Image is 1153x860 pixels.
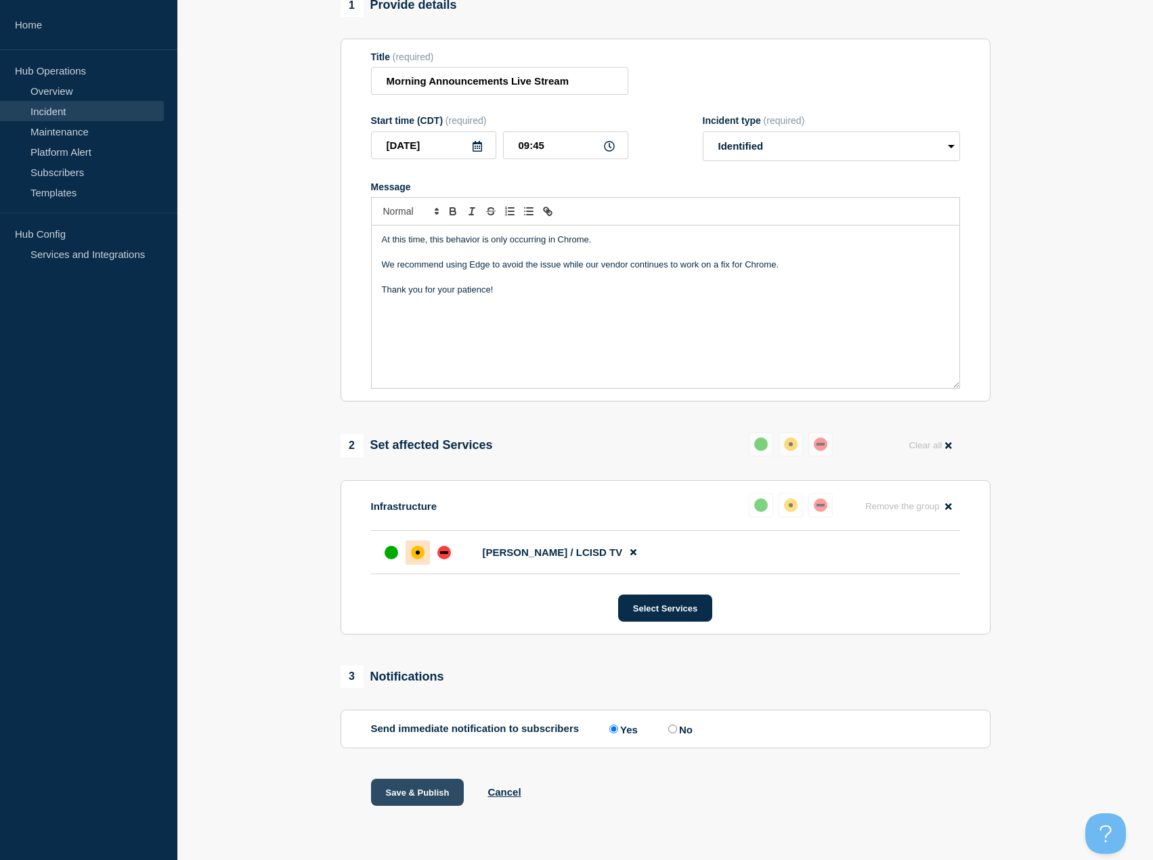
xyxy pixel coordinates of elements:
span: 2 [341,434,364,457]
div: affected [411,546,425,559]
p: We recommend using Edge to avoid the issue while our vendor continues to work on a fix for Chrome. [382,259,949,271]
div: down [437,546,451,559]
input: Yes [609,725,618,733]
span: (required) [445,115,487,126]
button: Toggle link [538,203,557,219]
button: Select Services [618,595,712,622]
button: down [808,493,833,517]
button: down [808,432,833,456]
span: [PERSON_NAME] / LCISD TV [483,546,623,558]
button: Remove the group [857,493,960,519]
button: Toggle strikethrough text [481,203,500,219]
button: Cancel [487,786,521,798]
div: Message [372,225,959,388]
p: Send immediate notification to subscribers [371,723,580,735]
div: Set affected Services [341,434,493,457]
div: Incident type [703,115,960,126]
input: No [668,725,677,733]
div: Message [371,181,960,192]
span: (required) [393,51,434,62]
button: affected [779,432,803,456]
p: Infrastructure [371,500,437,512]
button: Toggle bold text [443,203,462,219]
button: Clear all [900,432,959,458]
select: Incident type [703,131,960,161]
p: At this time, this behavior is only occurring in Chrome. [382,234,949,246]
input: Title [371,67,628,95]
div: Notifications [341,665,444,688]
div: affected [784,498,798,512]
button: Toggle bulleted list [519,203,538,219]
label: Yes [606,723,638,735]
div: down [814,437,827,451]
button: affected [779,493,803,517]
button: Save & Publish [371,779,464,806]
label: No [665,723,693,735]
button: up [749,432,773,456]
div: up [754,498,768,512]
div: Start time (CDT) [371,115,628,126]
p: Thank you for your patience! [382,284,949,296]
button: up [749,493,773,517]
div: up [385,546,398,559]
div: Send immediate notification to subscribers [371,723,960,735]
span: Remove the group [865,501,940,511]
input: HH:MM [503,131,628,159]
span: (required) [764,115,805,126]
button: Toggle italic text [462,203,481,219]
div: down [814,498,827,512]
span: Font size [377,203,443,219]
iframe: Help Scout Beacon - Open [1085,813,1126,854]
div: Title [371,51,628,62]
button: Toggle ordered list [500,203,519,219]
span: 3 [341,665,364,688]
input: YYYY-MM-DD [371,131,496,159]
div: up [754,437,768,451]
div: affected [784,437,798,451]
